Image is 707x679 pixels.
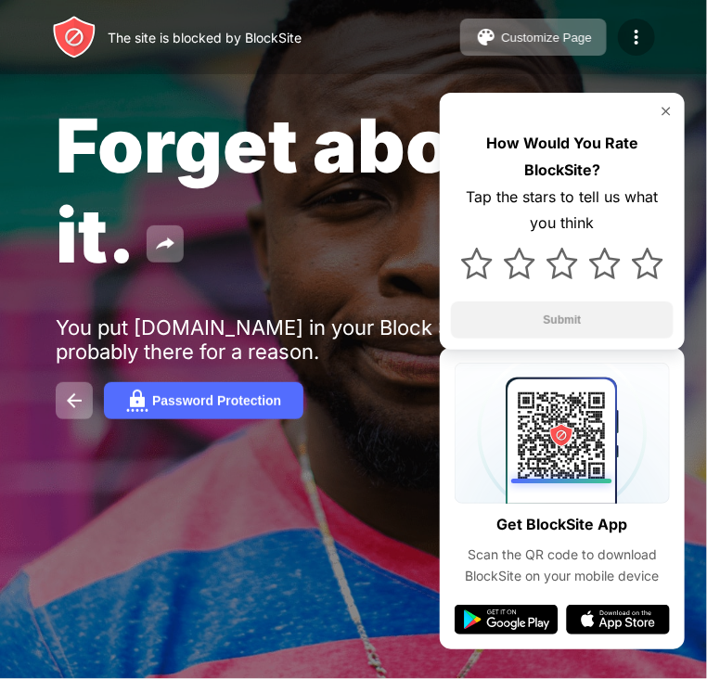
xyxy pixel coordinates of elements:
[455,544,670,586] div: Scan the QR code to download BlockSite on your mobile device
[108,30,302,45] div: The site is blocked by BlockSite
[104,382,303,419] button: Password Protection
[589,248,621,279] img: star.svg
[451,184,674,237] div: Tap the stars to tell us what you think
[546,248,578,279] img: star.svg
[475,26,497,48] img: pallet.svg
[154,233,176,255] img: share.svg
[625,26,648,48] img: menu-icon.svg
[56,315,629,364] div: You put [DOMAIN_NAME] in your Block Sites list. It’s probably there for a reason.
[63,390,85,412] img: back.svg
[461,248,493,279] img: star.svg
[52,15,96,59] img: header-logo.svg
[501,31,592,45] div: Customize Page
[497,511,628,538] div: Get BlockSite App
[126,390,148,412] img: password.svg
[451,301,674,339] button: Submit
[455,605,559,634] img: google-play.svg
[504,248,535,279] img: star.svg
[56,100,530,280] span: Forget about it.
[632,248,663,279] img: star.svg
[566,605,670,634] img: app-store.svg
[460,19,607,56] button: Customize Page
[152,393,281,408] div: Password Protection
[659,104,674,119] img: rate-us-close.svg
[451,130,674,184] div: How Would You Rate BlockSite?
